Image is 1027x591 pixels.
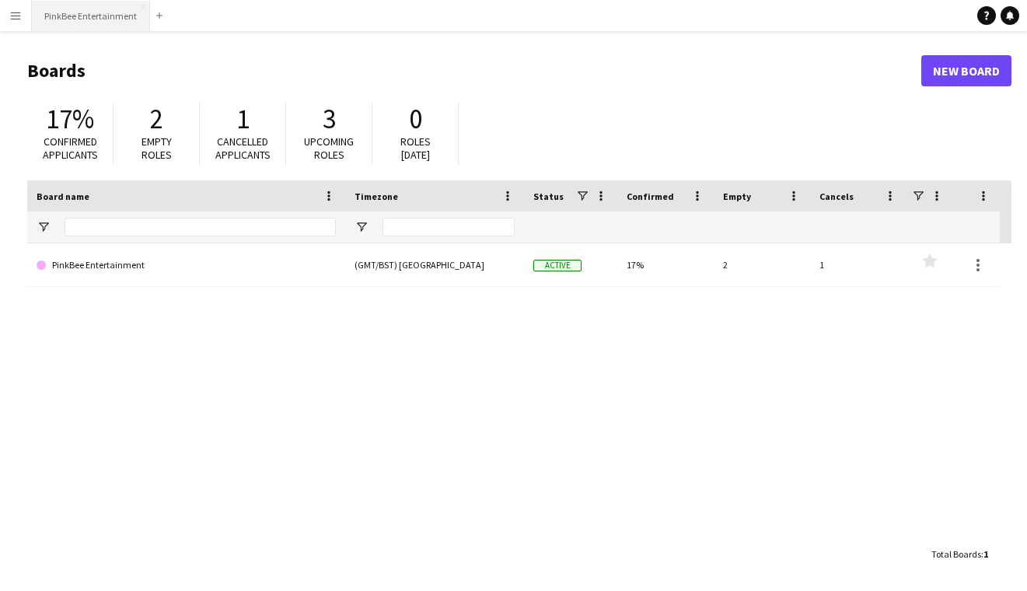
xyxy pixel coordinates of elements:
div: : [931,539,988,569]
button: Open Filter Menu [355,220,369,234]
span: Cancels [819,191,854,202]
div: (GMT/BST) [GEOGRAPHIC_DATA] [345,243,524,286]
div: 1 [810,243,906,286]
span: 1 [236,102,250,136]
input: Timezone Filter Input [383,218,515,236]
span: Upcoming roles [304,135,354,162]
span: Total Boards [931,548,981,560]
span: Board name [37,191,89,202]
span: 17% [46,102,94,136]
a: New Board [921,55,1011,86]
button: PinkBee Entertainment [32,1,150,31]
span: Timezone [355,191,398,202]
span: 2 [150,102,163,136]
span: Active [533,260,582,271]
input: Board name Filter Input [65,218,336,236]
button: Open Filter Menu [37,220,51,234]
div: 2 [714,243,810,286]
span: Roles [DATE] [400,135,431,162]
span: Cancelled applicants [215,135,271,162]
span: Empty roles [141,135,172,162]
div: 17% [617,243,714,286]
span: 1 [983,548,988,560]
span: Status [533,191,564,202]
span: 3 [323,102,336,136]
a: PinkBee Entertainment [37,243,336,287]
h1: Boards [27,59,921,82]
span: Confirmed [627,191,674,202]
span: Confirmed applicants [43,135,98,162]
span: Empty [723,191,751,202]
span: 0 [409,102,422,136]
